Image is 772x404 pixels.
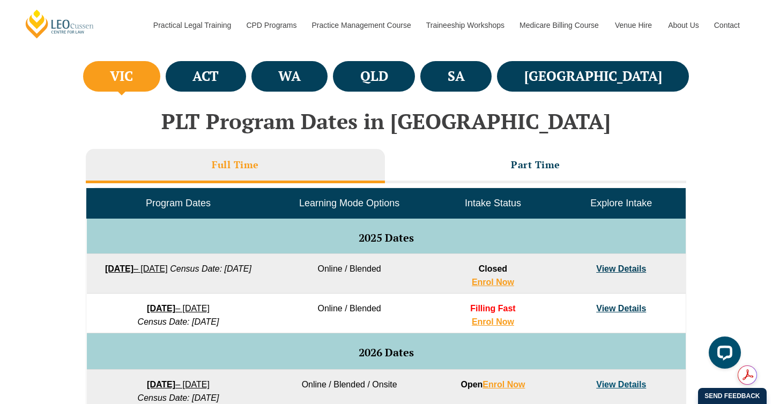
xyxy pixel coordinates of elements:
[360,68,388,85] h4: QLD
[524,68,662,85] h4: [GEOGRAPHIC_DATA]
[138,393,219,402] em: Census Date: [DATE]
[146,198,211,208] span: Program Dates
[359,230,414,245] span: 2025 Dates
[596,264,646,273] a: View Details
[238,2,303,48] a: CPD Programs
[596,304,646,313] a: View Details
[278,68,301,85] h4: WA
[511,159,560,171] h3: Part Time
[660,2,706,48] a: About Us
[304,2,418,48] a: Practice Management Course
[590,198,652,208] span: Explore Intake
[170,264,251,273] em: Census Date: [DATE]
[482,380,525,389] a: Enrol Now
[511,2,607,48] a: Medicare Billing Course
[359,345,414,360] span: 2026 Dates
[607,2,660,48] a: Venue Hire
[147,380,175,389] strong: [DATE]
[24,9,95,39] a: [PERSON_NAME] Centre for Law
[138,317,219,326] em: Census Date: [DATE]
[461,380,525,389] strong: Open
[479,264,507,273] span: Closed
[472,278,514,287] a: Enrol Now
[110,68,133,85] h4: VIC
[270,294,428,333] td: Online / Blended
[145,2,239,48] a: Practical Legal Training
[418,2,511,48] a: Traineeship Workshops
[470,304,515,313] span: Filling Fast
[147,380,210,389] a: [DATE]– [DATE]
[596,380,646,389] a: View Details
[299,198,399,208] span: Learning Mode Options
[80,109,692,133] h2: PLT Program Dates in [GEOGRAPHIC_DATA]
[448,68,465,85] h4: SA
[192,68,219,85] h4: ACT
[270,254,428,294] td: Online / Blended
[147,304,175,313] strong: [DATE]
[105,264,133,273] strong: [DATE]
[105,264,168,273] a: [DATE]– [DATE]
[147,304,210,313] a: [DATE]– [DATE]
[706,2,748,48] a: Contact
[472,317,514,326] a: Enrol Now
[700,332,745,377] iframe: LiveChat chat widget
[465,198,521,208] span: Intake Status
[212,159,259,171] h3: Full Time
